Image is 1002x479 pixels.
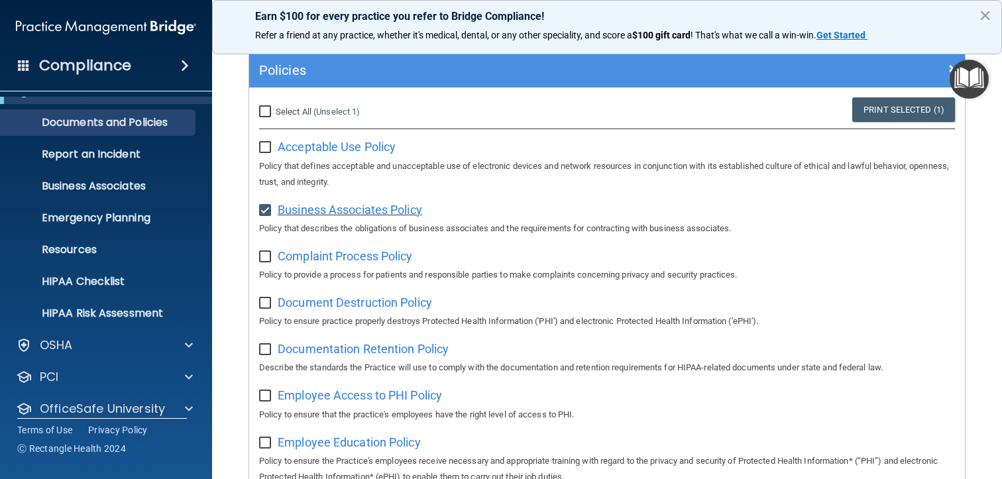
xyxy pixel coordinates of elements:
span: Select All [276,107,311,117]
p: Report an Incident [9,148,190,161]
p: Describe the standards the Practice will use to comply with the documentation and retention requi... [259,360,955,376]
a: OfficeSafe University [16,401,193,417]
a: PCI [16,369,193,385]
a: Get Started [816,30,867,40]
p: OSHA [40,337,73,353]
a: Terms of Use [17,423,72,437]
strong: Get Started [816,30,865,40]
p: Emergency Planning [9,211,190,225]
p: Policy that defines acceptable and unacceptable use of electronic devices and network resources i... [259,158,955,190]
span: Ⓒ Rectangle Health 2024 [17,442,126,455]
a: Print Selected (1) [852,97,955,122]
button: Open Resource Center [950,60,989,99]
span: Document Destruction Policy [278,295,432,309]
a: OSHA [16,337,193,353]
p: Policy to ensure that the practice's employees have the right level of access to PHI. [259,407,955,423]
strong: $100 gift card [632,30,691,40]
img: PMB logo [16,14,196,40]
button: Close [979,5,991,26]
h5: Policies [259,63,776,78]
a: Privacy Policy [88,423,148,437]
p: HIPAA Checklist [9,275,190,288]
span: Employee Education Policy [278,435,421,449]
span: Refer a friend at any practice, whether it's medical, dental, or any other speciality, and score a [255,30,632,40]
p: Documents and Policies [9,116,190,129]
p: PCI [40,369,58,385]
p: Resources [9,243,190,256]
p: Earn $100 for every practice you refer to Bridge Compliance! [255,10,959,23]
p: Policy to ensure practice properly destroys Protected Health Information ('PHI') and electronic P... [259,313,955,329]
input: Select All (Unselect 1) [259,107,274,117]
p: Policy that describes the obligations of business associates and the requirements for contracting... [259,221,955,237]
span: Business Associates Policy [278,203,422,217]
span: ! That's what we call a win-win. [691,30,816,40]
p: HIPAA Risk Assessment [9,307,190,320]
p: Business Associates [9,180,190,193]
span: Complaint Process Policy [278,249,412,263]
a: Policies [259,60,955,81]
span: Documentation Retention Policy [278,342,449,356]
h4: Compliance [39,56,131,75]
p: Policy to provide a process for patients and responsible parties to make complaints concerning pr... [259,267,955,283]
p: OfficeSafe University [40,401,165,417]
span: Acceptable Use Policy [278,140,396,154]
span: Employee Access to PHI Policy [278,388,442,402]
a: (Unselect 1) [313,107,360,117]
